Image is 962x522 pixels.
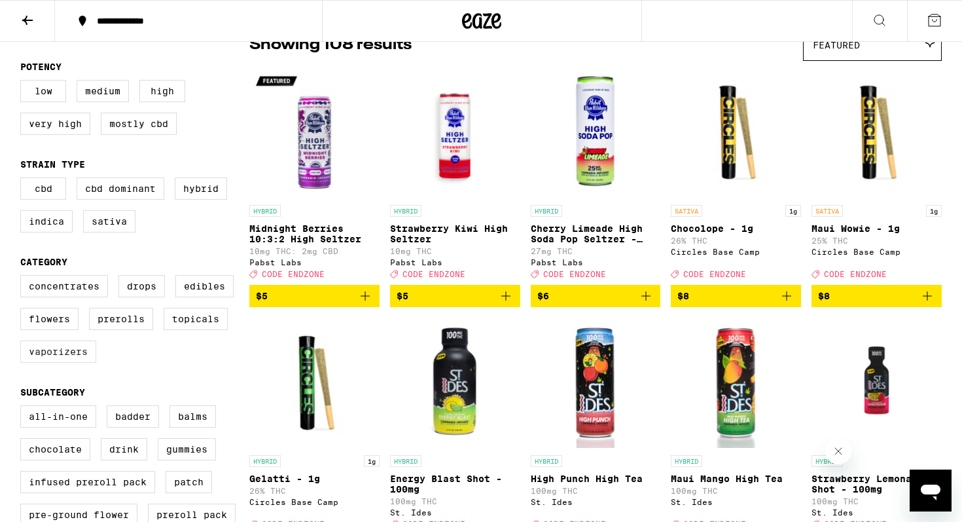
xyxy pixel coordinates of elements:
[249,205,281,217] p: HYBRID
[671,318,801,449] img: St. Ides - Maui Mango High Tea
[671,248,801,256] div: Circles Base Camp
[20,471,155,493] label: Infused Preroll Pack
[543,270,606,278] span: CODE ENDZONE
[531,487,661,495] p: 100mg THC
[683,270,746,278] span: CODE ENDZONE
[811,205,843,217] p: SATIVA
[671,223,801,234] p: Chocolope - 1g
[811,67,942,285] a: Open page for Maui Wowie - 1g from Circles Base Camp
[811,318,942,449] img: St. Ides - Strawberry Lemonade Shot - 100mg
[139,80,185,102] label: High
[83,210,135,233] label: Sativa
[20,159,85,170] legend: Strain Type
[118,275,165,297] label: Drops
[677,291,689,301] span: $8
[531,67,661,285] a: Open page for Cherry Limeade High Soda Pop Seltzer - 25mg from Pabst Labs
[671,67,801,285] a: Open page for Chocolope - 1g from Circles Base Camp
[811,248,942,256] div: Circles Base Camp
[249,455,281,467] p: HYBRID
[531,455,562,467] p: HYBRID
[390,285,520,307] button: Add to bag
[249,318,380,449] img: Circles Base Camp - Gelatti - 1g
[785,205,801,217] p: 1g
[249,498,380,506] div: Circles Base Camp
[671,487,801,495] p: 100mg THC
[249,67,380,285] a: Open page for Midnight Berries 10:3:2 High Seltzer from Pabst Labs
[811,236,942,245] p: 25% THC
[402,270,465,278] span: CODE ENDZONE
[175,177,227,200] label: Hybrid
[249,285,380,307] button: Add to bag
[671,285,801,307] button: Add to bag
[107,405,159,428] label: Badder
[531,474,661,484] p: High Punch High Tea
[537,291,549,301] span: $6
[671,236,801,245] p: 26% THC
[164,308,228,330] label: Topicals
[671,455,702,467] p: HYBRID
[8,9,94,20] span: Hi. Need any help?
[249,247,380,255] p: 10mg THC: 2mg CBD
[20,257,67,267] legend: Category
[20,308,79,330] label: Flowers
[20,113,90,135] label: Very High
[390,318,520,449] img: St. Ides - Energy Blast Shot - 100mg
[926,205,942,217] p: 1g
[811,497,942,506] p: 100mg THC
[20,405,96,428] label: All-In-One
[390,497,520,506] p: 100mg THC
[531,247,661,255] p: 27mg THC
[824,270,887,278] span: CODE ENDZONE
[20,80,66,102] label: Low
[671,67,801,198] img: Circles Base Camp - Chocolope - 1g
[101,113,177,135] label: Mostly CBD
[77,177,164,200] label: CBD Dominant
[531,258,661,267] div: Pabst Labs
[158,438,216,460] label: Gummies
[390,67,520,198] img: Pabst Labs - Strawberry Kiwi High Seltzer
[77,80,129,102] label: Medium
[20,387,85,398] legend: Subcategory
[531,67,661,198] img: Pabst Labs - Cherry Limeade High Soda Pop Seltzer - 25mg
[256,291,268,301] span: $5
[811,223,942,234] p: Maui Wowie - 1g
[390,67,520,285] a: Open page for Strawberry Kiwi High Seltzer from Pabst Labs
[249,258,380,267] div: Pabst Labs
[811,508,942,517] div: St. Ides
[671,474,801,484] p: Maui Mango High Tea
[531,285,661,307] button: Add to bag
[166,471,212,493] label: Patch
[397,291,408,301] span: $5
[671,498,801,506] div: St. Ides
[169,405,216,428] label: Balms
[811,67,942,198] img: Circles Base Camp - Maui Wowie - 1g
[20,341,96,363] label: Vaporizers
[531,498,661,506] div: St. Ides
[390,258,520,267] div: Pabst Labs
[818,291,830,301] span: $8
[390,474,520,494] p: Energy Blast Shot - 100mg
[20,62,62,72] legend: Potency
[390,455,421,467] p: HYBRID
[364,455,380,467] p: 1g
[531,318,661,449] img: St. Ides - High Punch High Tea
[20,210,73,233] label: Indica
[671,205,702,217] p: SATIVA
[910,470,952,512] iframe: Button to launch messaging window
[249,67,380,198] img: Pabst Labs - Midnight Berries 10:3:2 High Seltzer
[390,247,520,255] p: 10mg THC
[20,438,90,460] label: Chocolate
[390,223,520,244] p: Strawberry Kiwi High Seltzer
[101,438,147,460] label: Drink
[89,308,153,330] label: Prerolls
[175,275,234,297] label: Edibles
[811,474,942,494] p: Strawberry Lemonade Shot - 100mg
[249,34,412,56] p: Showing 108 results
[813,40,860,50] span: Featured
[20,275,108,297] label: Concentrates
[811,285,942,307] button: Add to bag
[390,205,421,217] p: HYBRID
[390,508,520,517] div: St. Ides
[20,177,66,200] label: CBD
[249,474,380,484] p: Gelatti - 1g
